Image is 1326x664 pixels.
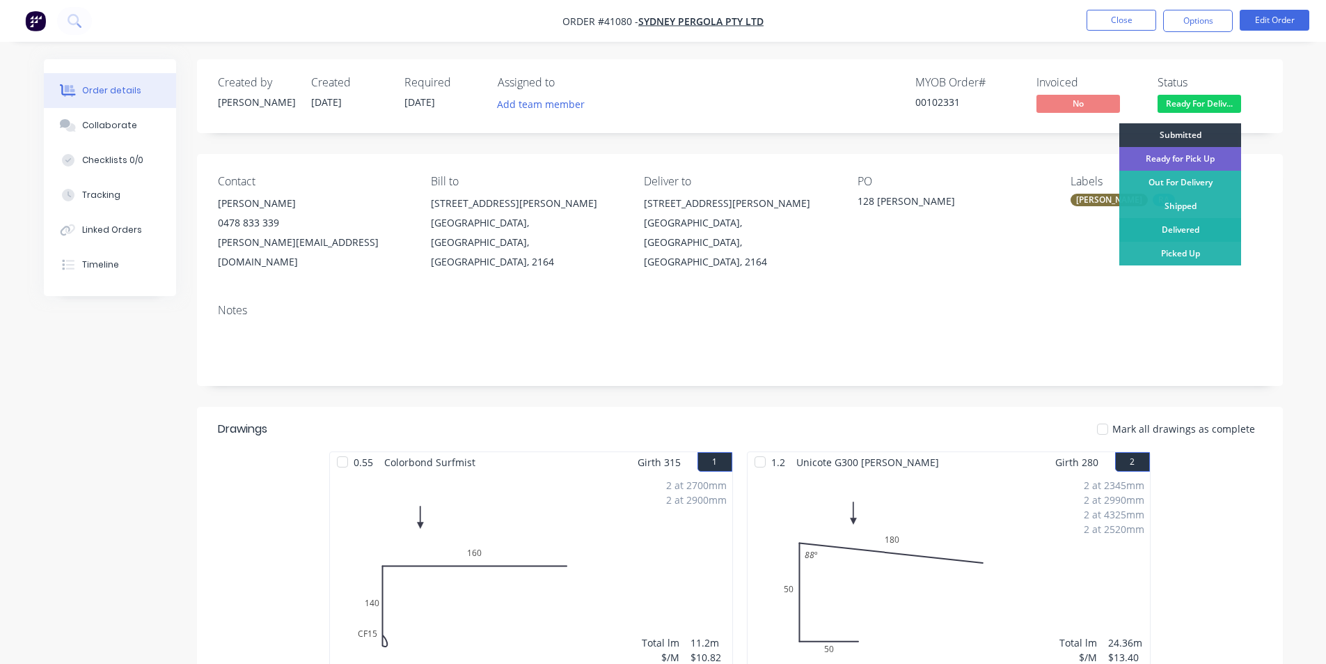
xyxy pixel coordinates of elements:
[644,213,835,272] div: [GEOGRAPHIC_DATA], [GEOGRAPHIC_DATA], [GEOGRAPHIC_DATA], 2164
[915,76,1020,89] div: MYOB Order #
[44,143,176,178] button: Checklists 0/0
[1240,10,1309,31] button: Edit Order
[489,95,592,114] button: Add team member
[791,452,945,472] span: Unicote G300 [PERSON_NAME]
[348,452,379,472] span: 0.55
[644,175,835,188] div: Deliver to
[562,15,638,28] span: Order #41080 -
[1119,242,1241,265] div: Picked Up
[666,493,727,507] div: 2 at 2900mm
[218,194,409,272] div: [PERSON_NAME]0478 833 339[PERSON_NAME][EMAIL_ADDRESS][DOMAIN_NAME]
[82,224,142,236] div: Linked Orders
[404,95,435,109] span: [DATE]
[1119,171,1241,194] div: Out For Delivery
[431,194,622,213] div: [STREET_ADDRESS][PERSON_NAME]
[1055,452,1098,472] span: Girth 280
[638,452,681,472] span: Girth 315
[1084,478,1144,493] div: 2 at 2345mm
[1108,635,1144,650] div: 24.36m
[858,194,1032,213] div: 128 [PERSON_NAME]
[1119,147,1241,171] div: Ready for Pick Up
[697,452,732,472] button: 1
[690,635,727,650] div: 11.2m
[1158,76,1262,89] div: Status
[1087,10,1156,31] button: Close
[311,76,388,89] div: Created
[1115,452,1150,472] button: 2
[82,119,137,132] div: Collaborate
[44,73,176,108] button: Order details
[44,108,176,143] button: Collaborate
[218,175,409,188] div: Contact
[82,84,141,97] div: Order details
[1119,194,1241,218] div: Shipped
[218,421,267,438] div: Drawings
[498,76,637,89] div: Assigned to
[1071,175,1261,188] div: Labels
[642,635,679,650] div: Total lm
[82,258,119,271] div: Timeline
[218,95,294,109] div: [PERSON_NAME]
[44,178,176,213] button: Tracking
[1163,10,1233,32] button: Options
[431,213,622,272] div: [GEOGRAPHIC_DATA], [GEOGRAPHIC_DATA], [GEOGRAPHIC_DATA], 2164
[1084,522,1144,536] div: 2 at 2520mm
[25,10,46,31] img: Factory
[1084,507,1144,522] div: 2 at 4325mm
[1036,95,1120,112] span: No
[1158,95,1241,116] button: Ready For Deliv...
[915,95,1020,109] div: 00102331
[404,76,481,89] div: Required
[766,452,791,472] span: 1.2
[82,189,120,201] div: Tracking
[1158,95,1241,112] span: Ready For Deliv...
[666,478,727,493] div: 2 at 2700mm
[379,452,481,472] span: Colorbond Surfmist
[1119,218,1241,242] div: Delivered
[311,95,342,109] span: [DATE]
[218,233,409,272] div: [PERSON_NAME][EMAIL_ADDRESS][DOMAIN_NAME]
[1036,76,1141,89] div: Invoiced
[644,194,835,213] div: [STREET_ADDRESS][PERSON_NAME]
[44,247,176,282] button: Timeline
[1059,635,1097,650] div: Total lm
[44,213,176,247] button: Linked Orders
[431,194,622,272] div: [STREET_ADDRESS][PERSON_NAME][GEOGRAPHIC_DATA], [GEOGRAPHIC_DATA], [GEOGRAPHIC_DATA], 2164
[1084,493,1144,507] div: 2 at 2990mm
[218,213,409,233] div: 0478 833 339
[498,95,592,114] button: Add team member
[82,154,143,167] div: Checklists 0/0
[644,194,835,272] div: [STREET_ADDRESS][PERSON_NAME][GEOGRAPHIC_DATA], [GEOGRAPHIC_DATA], [GEOGRAPHIC_DATA], 2164
[431,175,622,188] div: Bill to
[1071,194,1148,206] div: [PERSON_NAME]
[1119,123,1241,147] div: Submitted
[638,15,764,28] a: Sydney Pergola Pty Ltd
[218,304,1262,317] div: Notes
[218,194,409,213] div: [PERSON_NAME]
[858,175,1048,188] div: PO
[218,76,294,89] div: Created by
